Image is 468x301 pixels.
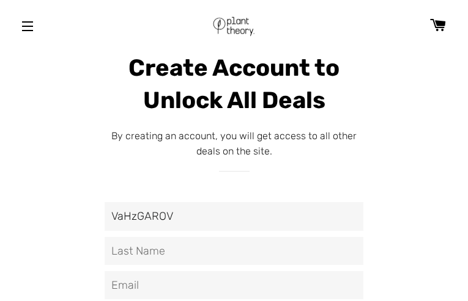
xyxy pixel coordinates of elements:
[105,237,363,265] input: Last Name
[105,128,363,159] p: By creating an account, you will get access to all other deals on the site.
[105,52,363,117] h1: Create Account to Unlock All Deals
[105,271,363,299] input: Email
[105,202,363,230] input: First Name
[211,6,256,46] img: Plant Theory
